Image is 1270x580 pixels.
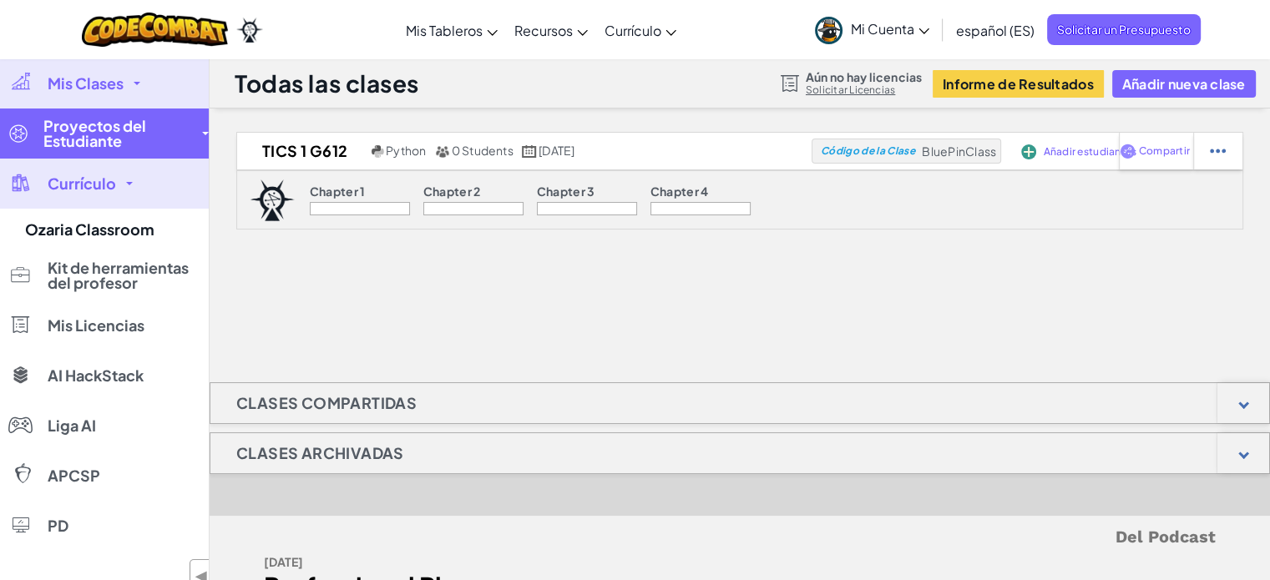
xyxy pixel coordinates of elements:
span: Mis Tableros [406,22,483,39]
img: calendar.svg [522,145,537,158]
span: Python [386,143,426,158]
button: Informe de Resultados [933,70,1104,98]
span: Currículo [605,22,661,39]
p: Chapter 2 [423,184,481,198]
span: Mis Licencias [48,318,144,333]
span: Código de la Clase [821,146,915,156]
div: [DATE] [264,550,727,574]
img: IconStudentEllipsis.svg [1210,144,1226,159]
img: logo [250,179,295,221]
span: AI HackStack [48,368,144,383]
h2: TICS 1 G612 [237,139,367,164]
p: Chapter 4 [650,184,709,198]
span: 0 Students [452,143,514,158]
span: Proyectos del Estudiante [43,119,192,149]
span: español (ES) [956,22,1035,39]
img: python.png [372,145,384,158]
img: Ozaria [236,18,263,43]
span: Aún no hay licencias [806,70,923,83]
a: TICS 1 G612 Python 0 Students [DATE] [237,139,812,164]
p: Chapter 3 [537,184,595,198]
span: Currículo [48,176,116,191]
h5: Del Podcast [264,524,1216,550]
p: Chapter 1 [310,184,366,198]
img: IconShare_Purple.svg [1120,144,1136,159]
a: Recursos [506,8,596,53]
a: Solicitar Licencias [806,83,923,97]
span: Añadir estudiantes [1043,147,1136,157]
span: BluePinClass [922,144,996,159]
span: Mis Clases [48,76,124,91]
h1: Clases Compartidas [210,382,443,424]
a: Solicitar un Presupuesto [1047,14,1201,45]
a: Currículo [596,8,685,53]
span: [DATE] [539,143,574,158]
span: Recursos [514,22,573,39]
span: Compartir [1139,146,1190,156]
span: Mi Cuenta [851,20,929,38]
img: avatar [815,17,842,44]
a: Mi Cuenta [807,3,938,56]
img: CodeCombat logo [82,13,228,47]
h1: Clases archivadas [210,432,430,474]
a: Mis Tableros [397,8,506,53]
button: Añadir nueva clase [1112,70,1256,98]
h1: Todas las clases [235,68,419,99]
span: Kit de herramientas del profesor [48,260,198,290]
span: Liga AI [48,418,96,433]
a: español (ES) [948,8,1043,53]
img: IconAddStudents.svg [1021,144,1036,159]
img: MultipleUsers.png [435,145,450,158]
